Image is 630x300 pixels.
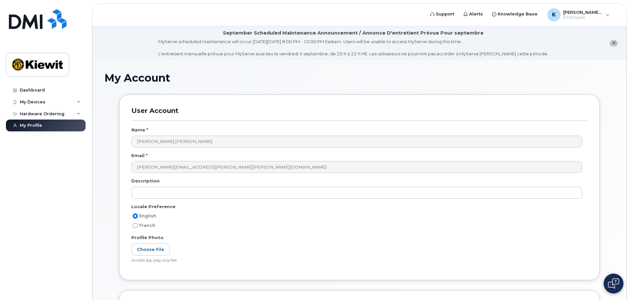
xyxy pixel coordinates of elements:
label: Description [131,178,160,184]
h3: User Account [131,107,588,121]
h1: My Account [104,72,615,84]
button: close notification [610,40,618,47]
label: Profile Photo [131,234,164,241]
span: French [139,223,155,228]
img: Open chat [608,278,619,289]
label: Locale Preference [131,204,175,210]
label: Email * [131,152,147,159]
div: MyServe scheduled maintenance will occur [DATE][DATE] 8:00 PM - 10:00 PM Eastern. Users will be u... [158,39,548,57]
label: Name * [131,127,148,133]
div: Accepts jpg, jpeg, png files [131,258,582,263]
span: English [139,213,156,218]
input: French [133,223,138,228]
input: English [133,213,138,219]
div: September Scheduled Maintenance Announcement / Annonce D'entretient Prévue Pour septembre [223,30,484,37]
label: Choose File [131,243,170,256]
